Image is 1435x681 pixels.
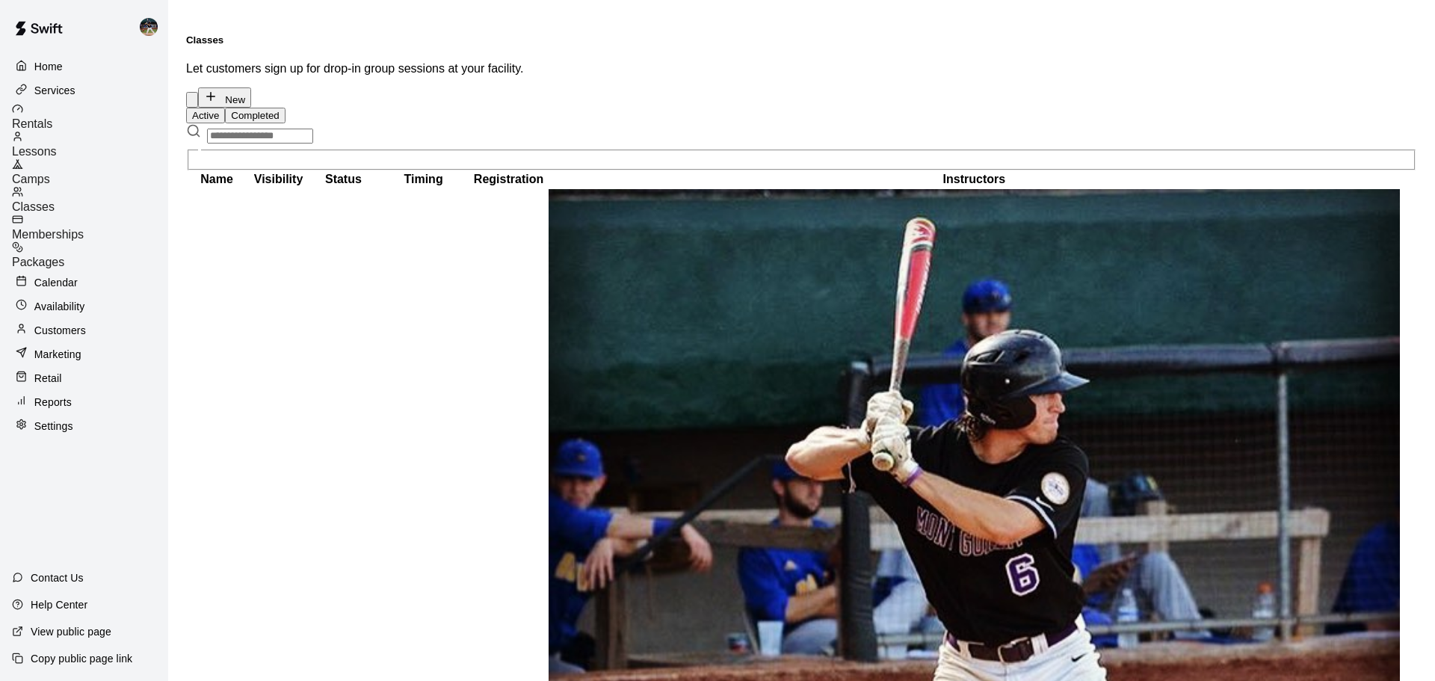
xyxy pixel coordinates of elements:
[225,108,285,123] button: Completed
[12,271,156,294] a: Calendar
[404,173,443,185] b: Timing
[186,92,198,108] button: Classes settings
[12,343,156,366] a: Marketing
[34,299,85,314] p: Availability
[12,367,156,389] a: Retail
[12,145,57,158] span: Lessons
[943,173,1006,185] b: Instructors
[12,391,156,413] a: Reports
[12,214,168,241] a: Memberships
[186,108,225,123] button: Active
[12,415,156,437] a: Settings
[12,158,168,186] a: Camps
[140,18,158,36] img: Nolan Gilbert
[12,103,168,131] a: Rentals
[12,131,168,158] a: Lessons
[12,79,156,102] a: Services
[254,173,303,185] b: Visibility
[34,59,63,74] p: Home
[12,256,64,268] span: Packages
[186,62,1417,76] p: Let customers sign up for drop-in group sessions at your facility.
[31,597,87,612] p: Help Center
[474,173,543,185] b: Registration
[12,173,50,185] span: Camps
[325,173,362,185] b: Status
[12,200,55,213] span: Classes
[137,12,168,42] div: Nolan Gilbert
[12,241,168,269] a: Packages
[200,173,233,185] b: Name
[34,323,86,338] p: Customers
[31,570,84,585] p: Contact Us
[34,419,73,434] p: Settings
[34,347,81,362] p: Marketing
[12,117,52,130] span: Rentals
[12,186,168,214] a: Classes
[31,651,132,666] p: Copy public page link
[12,55,156,78] a: Home
[12,228,84,241] span: Memberships
[34,83,75,98] p: Services
[34,275,78,290] p: Calendar
[186,34,1417,46] h5: Classes
[12,295,156,318] a: Availability
[198,87,251,108] button: New
[34,395,72,410] p: Reports
[31,624,111,639] p: View public page
[12,319,156,342] a: Customers
[34,371,62,386] p: Retail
